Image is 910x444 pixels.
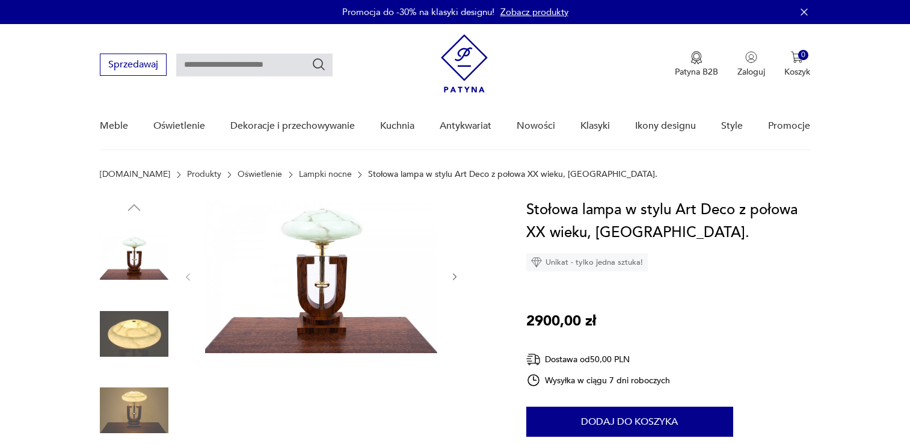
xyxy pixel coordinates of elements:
[526,373,671,387] div: Wysyłka w ciągu 7 dni roboczych
[635,103,696,149] a: Ikony designu
[784,51,810,78] button: 0Koszyk
[187,170,221,179] a: Produkty
[526,352,671,367] div: Dostawa od 50,00 PLN
[737,51,765,78] button: Zaloguj
[230,103,355,149] a: Dekoracje i przechowywanie
[675,66,718,78] p: Patyna B2B
[100,223,168,291] img: Zdjęcie produktu Stołowa lampa w stylu Art Deco z połowa XX wieku, Polska.
[526,253,648,271] div: Unikat - tylko jedna sztuka!
[675,51,718,78] a: Ikona medaluPatyna B2B
[798,50,808,60] div: 0
[312,57,326,72] button: Szukaj
[745,51,757,63] img: Ikonka użytkownika
[441,34,488,93] img: Patyna - sklep z meblami i dekoracjami vintage
[100,54,167,76] button: Sprzedawaj
[368,170,657,179] p: Stołowa lampa w stylu Art Deco z połowa XX wieku, [GEOGRAPHIC_DATA].
[784,66,810,78] p: Koszyk
[675,51,718,78] button: Patyna B2B
[526,352,541,367] img: Ikona dostawy
[440,103,491,149] a: Antykwariat
[100,61,167,70] a: Sprzedawaj
[690,51,702,64] img: Ikona medalu
[100,300,168,368] img: Zdjęcie produktu Stołowa lampa w stylu Art Deco z połowa XX wieku, Polska.
[737,66,765,78] p: Zaloguj
[791,51,803,63] img: Ikona koszyka
[526,199,810,244] h1: Stołowa lampa w stylu Art Deco z połowa XX wieku, [GEOGRAPHIC_DATA].
[721,103,743,149] a: Style
[580,103,610,149] a: Klasyki
[238,170,282,179] a: Oświetlenie
[517,103,555,149] a: Nowości
[526,310,596,333] p: 2900,00 zł
[342,6,494,18] p: Promocja do -30% na klasyki designu!
[768,103,810,149] a: Promocje
[153,103,205,149] a: Oświetlenie
[205,199,437,353] img: Zdjęcie produktu Stołowa lampa w stylu Art Deco z połowa XX wieku, Polska.
[526,407,733,437] button: Dodaj do koszyka
[380,103,414,149] a: Kuchnia
[100,103,128,149] a: Meble
[531,257,542,268] img: Ikona diamentu
[500,6,568,18] a: Zobacz produkty
[299,170,352,179] a: Lampki nocne
[100,170,170,179] a: [DOMAIN_NAME]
